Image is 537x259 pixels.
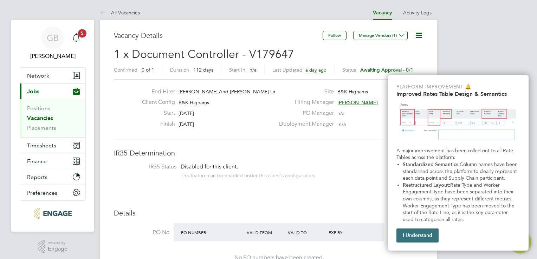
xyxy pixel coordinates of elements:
[323,31,347,40] button: Follow
[250,67,257,73] span: n/a
[275,88,334,95] label: Site
[388,75,529,251] div: Improved Rate Table Semantics
[396,91,520,97] h2: Improved Rates Table Design & Semantics
[48,240,67,246] span: Powered by
[142,67,154,73] span: 0 of 1
[27,125,56,131] a: Placements
[136,109,175,117] label: Start
[114,148,423,158] h3: IR35 Determination
[403,182,450,188] strong: Restructured Layout:
[27,115,53,121] a: Vacancies
[100,9,140,16] a: All Vacancies
[229,67,245,73] label: Start In
[181,163,238,170] span: Disabled for this client.
[34,208,71,219] img: bandk-logo-retina.png
[179,99,209,106] span: B&K Highams
[403,9,432,16] a: Activity Logs
[114,67,137,73] label: Confirmed
[181,171,316,179] div: This feature can be enabled under this client's configuration.
[403,182,516,223] span: Rate Type and Worker Engagement Type have been separated into their own columns, as they represen...
[193,67,213,73] span: 112 days
[114,47,294,61] span: 1 x Document Controller - V179647
[27,158,47,165] span: Finance
[245,226,286,239] div: Valid From
[136,88,175,95] label: End Hirer
[27,105,50,112] a: Positions
[396,228,439,243] button: I Understand
[114,31,323,40] h3: Vacancy Details
[353,31,408,40] button: Manage Vendors (1)
[337,99,378,106] span: [PERSON_NAME]
[114,229,169,236] label: PO No
[275,109,334,117] label: PO Manager
[47,33,59,42] span: GB
[27,88,39,95] span: Jobs
[27,190,57,196] span: Preferences
[136,120,175,128] label: Finish
[136,99,175,106] label: Client Config
[27,72,49,79] span: Network
[114,208,423,218] h3: Details
[179,110,194,117] span: [DATE]
[121,163,176,171] label: IR35 Status
[403,161,460,167] strong: Standardized Semantics:
[396,100,520,145] img: Updated Rates Table Design & Semantics
[327,226,368,239] div: Expiry
[179,121,194,127] span: [DATE]
[20,52,86,60] span: Grace Bryce-Muir
[342,67,356,73] label: Status
[403,161,519,181] span: Column names have been standarised across the platform to clearly represent each data point and S...
[11,20,94,232] nav: Main navigation
[20,208,86,219] a: Go to home page
[170,67,189,73] label: Duration
[337,88,368,95] span: B&K Highams
[396,84,520,91] p: Platform Improvement 🔔
[305,67,326,73] span: a day ago
[360,67,413,73] span: Awaiting approval - 0/1
[373,10,392,16] a: Vacancy
[179,226,245,239] div: PO Number
[396,147,520,161] p: A major improvement has been rolled out to all Rate Tables across the platform:
[337,110,344,117] span: n/a
[272,67,303,73] label: Last Updated
[78,29,86,38] span: 5
[179,88,287,95] span: [PERSON_NAME] And [PERSON_NAME] Limited
[27,142,56,149] span: Timesheets
[48,246,67,252] span: Engage
[27,174,47,180] span: Reports
[275,120,334,128] label: Deployment Manager
[286,226,327,239] div: Valid To
[275,99,334,106] label: Hiring Manager
[339,121,346,127] span: n/a
[20,27,86,60] a: Go to account details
